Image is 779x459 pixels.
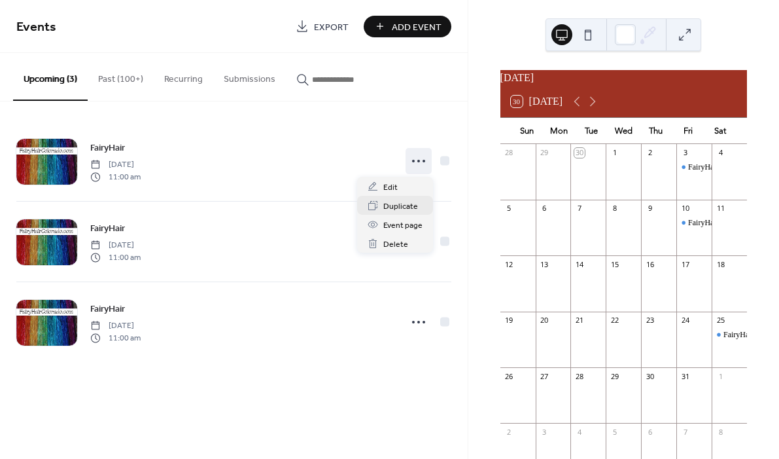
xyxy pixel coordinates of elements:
div: 19 [504,316,514,325]
div: Thu [640,118,672,144]
div: 7 [574,204,584,213]
div: 6 [540,204,549,213]
span: FairyHair [90,222,125,236]
div: 25 [716,316,725,325]
div: FairyHair [688,217,719,229]
div: 5 [504,204,514,213]
div: FairyHair [723,329,754,340]
div: 17 [680,259,690,269]
span: Duplicate [383,200,418,213]
div: 8 [610,204,619,213]
div: 16 [645,259,655,269]
div: 3 [540,427,549,437]
button: Past (100+) [88,53,154,100]
span: 11:00 am [90,171,141,183]
div: 31 [680,371,690,381]
a: FairyHair [90,301,125,316]
div: 6 [645,427,655,437]
span: [DATE] [90,320,141,332]
div: 10 [680,204,690,213]
div: 5 [610,427,619,437]
span: Events [16,14,56,40]
div: FairyHair [676,162,712,173]
div: 13 [540,259,549,269]
span: 11:00 am [90,251,141,263]
span: Export [314,20,349,34]
div: Wed [608,118,640,144]
div: 12 [504,259,514,269]
div: 24 [680,316,690,325]
div: FairyHair [676,217,712,229]
div: 28 [504,148,514,158]
div: 11 [716,204,725,213]
a: Export [286,16,358,37]
div: 23 [645,316,655,325]
span: FairyHair [90,141,125,155]
button: Upcoming (3) [13,53,88,101]
button: Add Event [364,16,451,37]
div: Tue [575,118,607,144]
span: 11:00 am [90,332,141,344]
div: 9 [645,204,655,213]
button: 30[DATE] [506,92,568,111]
div: 21 [574,316,584,325]
span: Delete [383,238,408,251]
div: 8 [716,427,725,437]
div: 2 [504,427,514,437]
div: 4 [716,148,725,158]
div: FairyHair [688,162,719,173]
span: [DATE] [90,159,141,171]
div: 4 [574,427,584,437]
button: Submissions [213,53,286,100]
div: 1 [716,371,725,381]
span: Edit [383,181,398,194]
div: 20 [540,316,549,325]
div: Fri [672,118,704,144]
div: 30 [645,371,655,381]
div: 27 [540,371,549,381]
div: 14 [574,259,584,269]
div: Sat [704,118,736,144]
div: 3 [680,148,690,158]
div: 29 [610,371,619,381]
div: 26 [504,371,514,381]
div: [DATE] [500,70,747,86]
div: Mon [543,118,575,144]
span: [DATE] [90,240,141,251]
span: Add Event [392,20,441,34]
div: 28 [574,371,584,381]
div: 2 [645,148,655,158]
span: Event page [383,219,423,232]
div: 7 [680,427,690,437]
button: Recurring [154,53,213,100]
div: 30 [574,148,584,158]
div: Sun [511,118,543,144]
div: 22 [610,316,619,325]
a: FairyHair [90,221,125,236]
div: FairyHair [712,329,747,340]
a: FairyHair [90,140,125,155]
span: FairyHair [90,303,125,316]
div: 15 [610,259,619,269]
div: 1 [610,148,619,158]
div: 18 [716,259,725,269]
div: 29 [540,148,549,158]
